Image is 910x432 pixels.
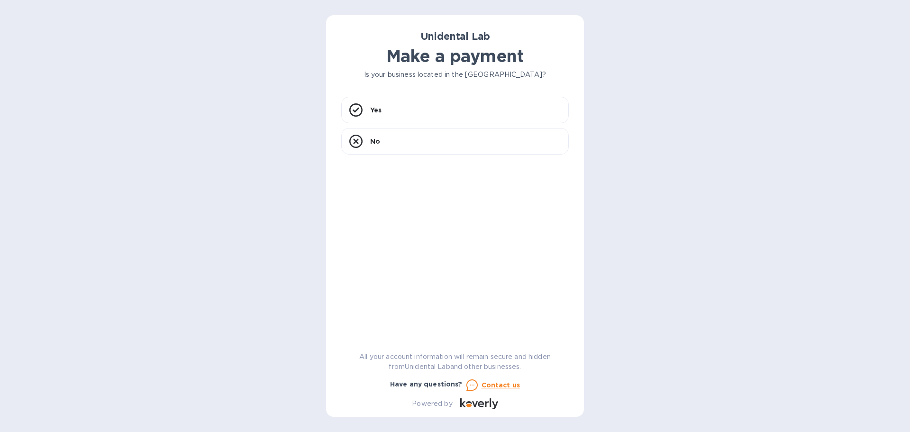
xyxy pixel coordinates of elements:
b: Unidental Lab [420,30,490,42]
p: All your account information will remain secure and hidden from Unidental Lab and other businesses. [341,352,569,372]
p: Yes [370,105,382,115]
p: Powered by [412,399,452,409]
h1: Make a payment [341,46,569,66]
u: Contact us [482,381,520,389]
b: Have any questions? [390,380,463,388]
p: No [370,137,380,146]
p: Is your business located in the [GEOGRAPHIC_DATA]? [341,70,569,80]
